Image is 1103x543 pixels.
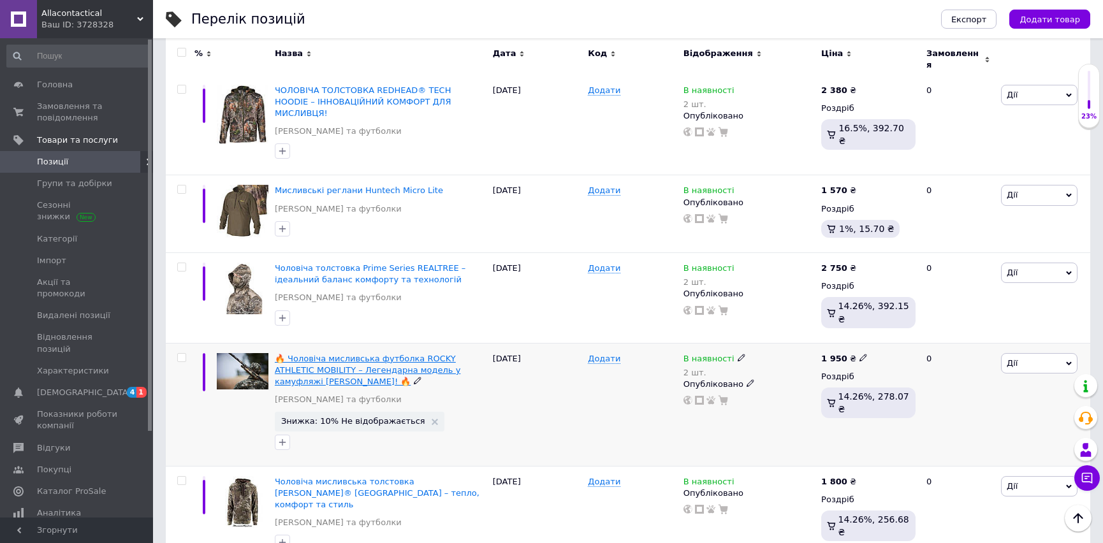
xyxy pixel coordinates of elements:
img: Чоловіча мисливська толстовка Cabela's® Canada – тепло, комфорт та стиль [217,476,268,528]
span: 1%, 15.70 ₴ [839,224,894,234]
span: Додати [588,354,620,364]
div: Роздріб [821,371,916,382]
img: Чоловіча толстовка Prime Series REALTREE – ідеальний баланс комфорту та технологій [217,263,268,314]
div: ₴ [821,476,856,488]
span: 4 [127,387,137,398]
span: Замовлення та повідомлення [37,101,118,124]
span: Додати [588,85,620,96]
span: Відновлення позицій [37,331,118,354]
div: 2 шт. [683,368,746,377]
span: Відгуки [37,442,70,454]
span: 16.5%, 392.70 ₴ [838,123,903,146]
span: Дії [1007,190,1018,199]
div: Опубліковано [683,379,815,390]
span: Групи та добірки [37,178,112,189]
div: 0 [919,252,998,343]
div: Роздріб [821,203,916,215]
div: Опубліковано [683,110,815,122]
span: % [194,48,203,59]
div: ₴ [821,185,856,196]
div: 2 шт. [683,99,734,109]
span: Код [588,48,607,59]
span: Відображення [683,48,753,59]
span: Дії [1007,358,1018,368]
button: Наверх [1065,505,1092,532]
span: Видалені позиції [37,310,110,321]
span: Каталог ProSale [37,486,106,497]
span: Дата [493,48,516,59]
span: Додати товар [1019,15,1080,24]
a: Чоловіча мисливська толстовка [PERSON_NAME]® [GEOGRAPHIC_DATA] – тепло, комфорт та стиль [275,477,479,509]
span: Характеристики [37,365,109,377]
div: [DATE] [490,75,585,175]
div: Опубліковано [683,488,815,499]
a: [PERSON_NAME] та футболки [275,394,402,405]
button: Чат з покупцем [1074,465,1100,491]
a: Чоловіча толстовка Prime Series REALTREE – ідеальний баланс комфорту та технологій [275,263,465,284]
span: Категорії [37,233,77,245]
span: Ціна [821,48,843,59]
span: Дії [1007,268,1018,277]
div: ₴ [821,85,856,96]
a: [PERSON_NAME] та футболки [275,517,402,528]
div: Роздріб [821,280,916,292]
span: Додати [588,477,620,487]
span: Товари та послуги [37,134,118,146]
div: ₴ [821,263,856,274]
div: 0 [919,343,998,466]
span: Allacontactical [41,8,137,19]
a: [PERSON_NAME] та футболки [275,126,402,137]
div: 0 [919,75,998,175]
div: Перелік позицій [191,13,305,26]
div: [DATE] [490,343,585,466]
div: [DATE] [490,252,585,343]
span: Показники роботи компанії [37,409,118,431]
b: 2 380 [821,85,847,95]
span: Сезонні знижки [37,199,118,222]
span: Імпорт [37,255,66,266]
div: 23% [1079,112,1099,121]
span: Експорт [951,15,987,24]
span: В наявності [683,263,734,277]
span: Аналітика [37,507,81,519]
img: 🔥 Чоловіча мисливська футболка ROCKY ATHLETIC MOBILITY – Легендарна модель у камуфляжі VENATOR! 🔥 [217,353,268,389]
span: Додати [588,185,620,196]
span: 14.26%, 392.15 ₴ [838,301,909,324]
span: В наявності [683,85,734,99]
span: Замовлення [926,48,981,71]
b: 2 750 [821,263,847,273]
span: Головна [37,79,73,90]
div: Роздріб [821,103,916,114]
a: Мисливські реглани Huntech Micro Lite [275,185,443,195]
a: [PERSON_NAME] та футболки [275,292,402,303]
b: 1 570 [821,185,847,195]
button: Додати товар [1009,10,1090,29]
span: 14.26%, 256.68 ₴ [838,514,909,537]
button: Експорт [941,10,997,29]
span: 1 [136,387,147,398]
div: ₴ [821,353,868,365]
a: 🔥 Чоловіча мисливська футболка ROCKY ATHLETIC MOBILITY – Легендарна модель у камуфляжі [PERSON_NA... [275,354,460,386]
span: Акції та промокоди [37,277,118,300]
div: Опубліковано [683,197,815,208]
span: Назва [275,48,303,59]
span: [DEMOGRAPHIC_DATA] [37,387,131,398]
b: 1 800 [821,477,847,486]
div: Ваш ID: 3728328 [41,19,153,31]
a: ЧОЛОВІЧА ТОЛСТОВКА REDHEAD® TECH HOODIE – ІННОВАЦІЙНИЙ КОМФОРТ ДЛЯ МИСЛИВЦЯ! [275,85,451,118]
img: ЧОЛОВІЧА ТОЛСТОВКА REDHEAD® TECH HOODIE – ІННОВАЦІЙНИЙ КОМФОРТ ДЛЯ МИСЛИВЦЯ! [217,85,268,144]
span: Дії [1007,481,1018,491]
a: [PERSON_NAME] та футболки [275,203,402,215]
span: Дії [1007,90,1018,99]
div: Роздріб [821,494,916,505]
span: В наявності [683,354,734,367]
span: Покупці [37,464,71,475]
span: Знижка: 10% Не відображається [281,417,425,425]
span: Додати [588,263,620,273]
div: 0 [919,175,998,253]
